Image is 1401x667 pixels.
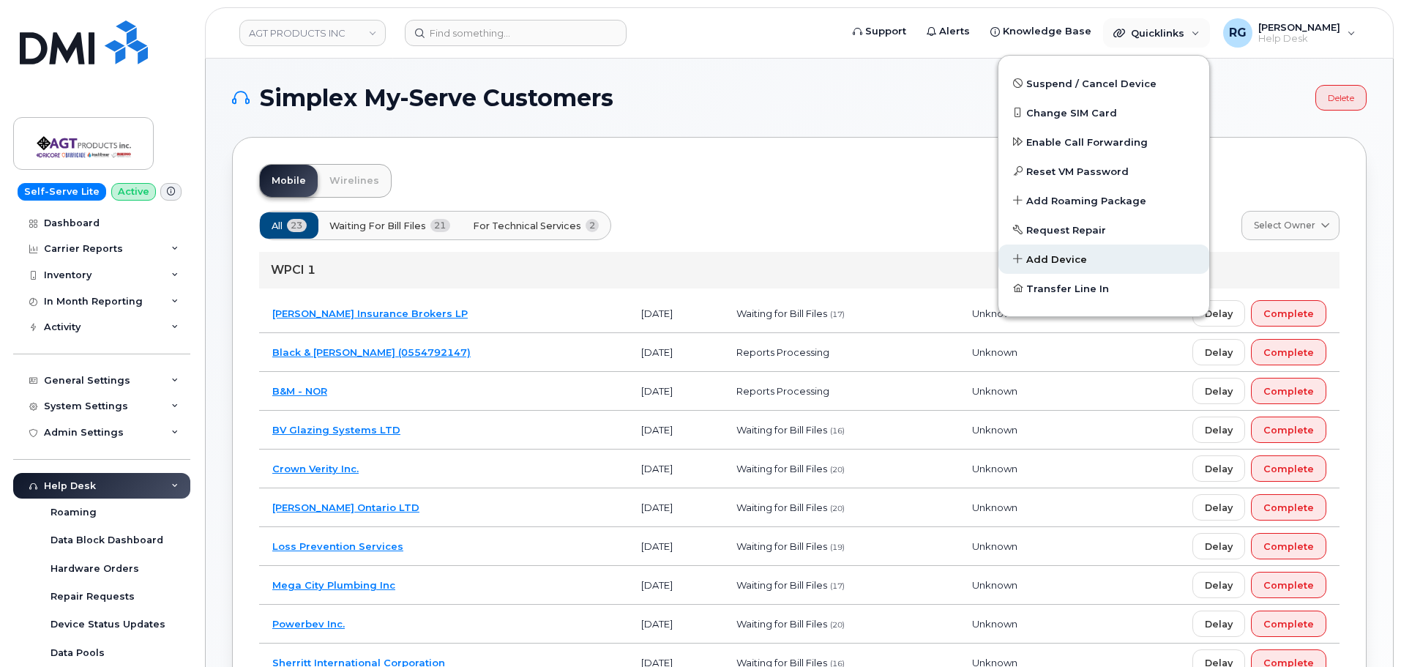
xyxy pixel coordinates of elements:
[972,463,1017,474] span: Unknown
[830,620,845,630] span: (20)
[998,245,1209,274] a: Add Device
[272,424,400,436] a: BV Glazing Systems LTD
[736,618,827,630] span: Waiting for Bill Files
[972,424,1017,436] span: Unknown
[1263,540,1314,554] span: Complete
[972,385,1017,397] span: Unknown
[1251,455,1326,482] button: Complete
[1263,307,1314,321] span: Complete
[1205,578,1233,592] span: Delay
[736,385,829,397] span: Reports Processing
[1026,194,1146,209] span: Add Roaming Package
[1205,540,1233,554] span: Delay
[830,504,845,513] span: (20)
[430,219,450,232] span: 21
[628,411,723,450] td: [DATE]
[830,581,845,591] span: (17)
[1192,300,1245,327] button: Delay
[272,463,359,474] a: Crown Verity Inc.
[628,488,723,527] td: [DATE]
[1241,211,1340,240] a: Select Owner
[1026,282,1109,297] span: Transfer Line In
[972,618,1017,630] span: Unknown
[736,579,827,591] span: Waiting for Bill Files
[628,372,723,411] td: [DATE]
[1263,384,1314,398] span: Complete
[628,527,723,566] td: [DATE]
[628,605,723,644] td: [DATE]
[736,308,827,319] span: Waiting for Bill Files
[1192,417,1245,443] button: Delay
[736,463,827,474] span: Waiting for Bill Files
[1205,423,1233,437] span: Delay
[272,502,419,513] a: [PERSON_NAME] Ontario LTD
[318,165,391,197] a: Wirelines
[1205,384,1233,398] span: Delay
[259,252,1340,288] div: WPCI 1
[736,540,827,552] span: Waiting for Bill Files
[272,308,468,319] a: [PERSON_NAME] Insurance Brokers LP
[1192,572,1245,598] button: Delay
[272,385,327,397] a: B&M - NOR
[1251,533,1326,559] button: Complete
[830,465,845,474] span: (20)
[1026,106,1117,121] span: Change SIM Card
[586,219,599,232] span: 2
[1205,307,1233,321] span: Delay
[830,426,845,436] span: (16)
[830,543,845,552] span: (19)
[972,308,1017,319] span: Unknown
[1026,165,1129,179] span: Reset VM Password
[1254,219,1315,232] span: Select Owner
[1263,346,1314,359] span: Complete
[1026,77,1157,92] span: Suspend / Cancel Device
[1192,533,1245,559] button: Delay
[972,502,1017,513] span: Unknown
[1263,501,1314,515] span: Complete
[628,450,723,488] td: [DATE]
[473,219,581,233] span: For Technical Services
[1251,572,1326,598] button: Complete
[1026,135,1148,150] span: Enable Call Forwarding
[1251,378,1326,404] button: Complete
[1205,501,1233,515] span: Delay
[1192,455,1245,482] button: Delay
[1251,494,1326,521] button: Complete
[260,165,318,197] a: Mobile
[272,540,403,552] a: Loss Prevention Services
[272,579,395,591] a: Mega City Plumbing Inc
[1263,617,1314,631] span: Complete
[1205,346,1233,359] span: Delay
[1251,611,1326,637] button: Complete
[1263,462,1314,476] span: Complete
[628,294,723,333] td: [DATE]
[628,333,723,372] td: [DATE]
[1205,617,1233,631] span: Delay
[736,502,827,513] span: Waiting for Bill Files
[972,579,1017,591] span: Unknown
[1192,378,1245,404] button: Delay
[329,219,426,233] span: Waiting for Bill Files
[1251,300,1326,327] button: Complete
[972,540,1017,552] span: Unknown
[972,346,1017,358] span: Unknown
[272,618,345,630] a: Powerbev Inc.
[272,346,471,358] a: Black & [PERSON_NAME] (0554792147)
[1263,578,1314,592] span: Complete
[628,566,723,605] td: [DATE]
[1026,223,1106,238] span: Request Repair
[1192,611,1245,637] button: Delay
[1315,85,1367,111] a: Delete
[1192,494,1245,521] button: Delay
[260,87,613,109] span: Simplex My-Serve Customers
[1251,339,1326,365] button: Complete
[736,424,827,436] span: Waiting for Bill Files
[1263,423,1314,437] span: Complete
[1192,339,1245,365] button: Delay
[1205,462,1233,476] span: Delay
[1251,417,1326,443] button: Complete
[736,346,829,358] span: Reports Processing
[830,310,845,319] span: (17)
[1026,253,1087,267] span: Add Device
